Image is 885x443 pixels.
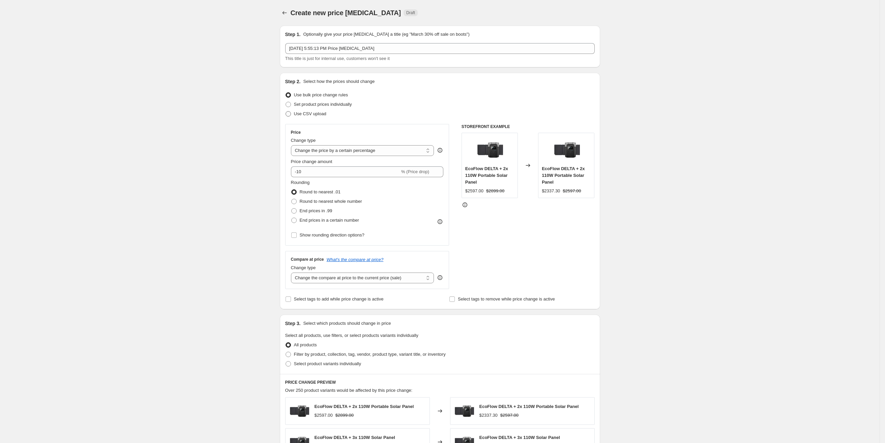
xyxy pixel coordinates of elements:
[285,320,301,327] h2: Step 3.
[285,31,301,38] h2: Step 1.
[315,412,333,419] div: $2597.00
[303,78,375,85] p: Select how the prices should change
[300,199,362,204] span: Round to nearest whole number
[300,189,341,194] span: Round to nearest .01
[303,31,469,38] p: Optionally give your price [MEDICAL_DATA] a title (eg "March 30% off sale on boots")
[486,188,504,194] strike: $2899.00
[294,361,361,366] span: Select product variants individually
[458,296,555,302] span: Select tags to remove while price change is active
[294,352,446,357] span: Filter by product, collection, tag, vendor, product type, variant title, or inventory
[315,404,414,409] span: EcoFlow DELTA + 2x 110W Portable Solar Panel
[553,136,580,163] img: delta110_2_80x.jpg
[285,333,418,338] span: Select all products, use filters, or select products variants individually
[285,380,595,385] h6: PRICE CHANGE PREVIEW
[291,180,310,185] span: Rounding
[294,111,326,116] span: Use CSV upload
[500,412,519,419] strike: $2597.00
[465,166,508,185] span: EcoFlow DELTA + 2x 110W Portable Solar Panel
[300,218,359,223] span: End prices in a certain number
[479,404,579,409] span: EcoFlow DELTA + 2x 110W Portable Solar Panel
[285,56,390,61] span: This title is just for internal use, customers won't see it
[462,124,595,129] h6: STOREFRONT EXAMPLE
[280,8,289,18] button: Price change jobs
[479,412,498,419] div: $2337.30
[289,401,309,421] img: delta110_2_80x.jpg
[285,78,301,85] h2: Step 2.
[335,412,354,419] strike: $2899.00
[291,159,332,164] span: Price change amount
[542,166,585,185] span: EcoFlow DELTA + 2x 110W Portable Solar Panel
[285,388,413,393] span: Over 250 product variants would be affected by this price change:
[291,138,316,143] span: Change type
[303,320,391,327] p: Select which products should change in price
[294,342,317,347] span: All products
[315,435,395,440] span: EcoFlow DELTA + 3x 110W Solar Panel
[406,10,415,15] span: Draft
[294,92,348,97] span: Use bulk price change rules
[542,188,560,194] div: $2337.30
[454,401,474,421] img: delta110_2_80x.jpg
[563,188,581,194] strike: $2597.00
[294,296,384,302] span: Select tags to add while price change is active
[401,169,429,174] span: % (Price drop)
[291,257,324,262] h3: Compare at price
[291,166,400,177] input: -15
[327,257,384,262] button: What's the compare at price?
[285,43,595,54] input: 30% off holiday sale
[294,102,352,107] span: Set product prices individually
[291,130,301,135] h3: Price
[300,208,332,213] span: End prices in .99
[476,136,503,163] img: delta110_2_80x.jpg
[437,147,443,154] div: help
[465,188,483,194] div: $2597.00
[291,9,401,17] span: Create new price [MEDICAL_DATA]
[437,274,443,281] div: help
[291,265,316,270] span: Change type
[479,435,560,440] span: EcoFlow DELTA + 3x 110W Solar Panel
[300,232,364,238] span: Show rounding direction options?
